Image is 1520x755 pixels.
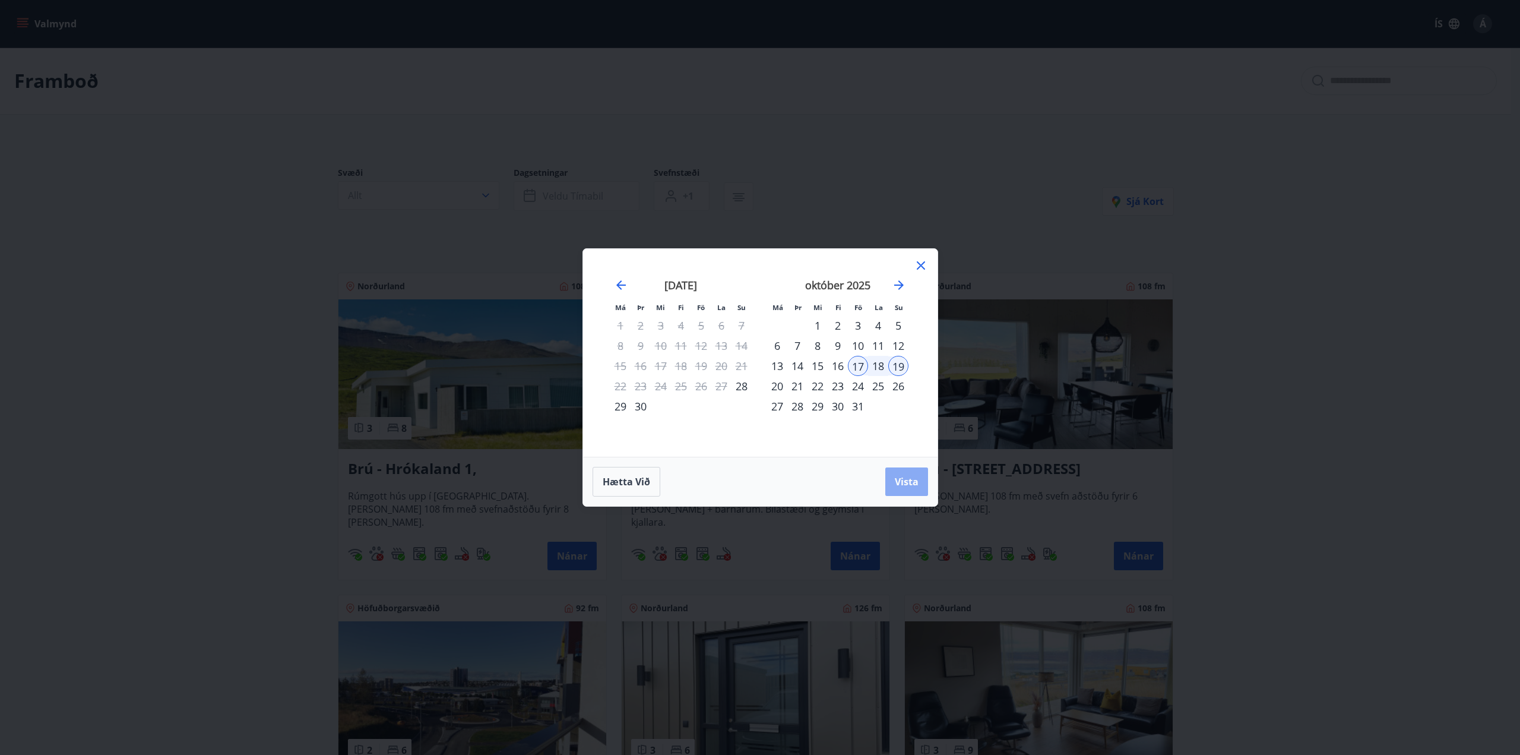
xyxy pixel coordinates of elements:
small: Fö [697,303,705,312]
small: La [875,303,883,312]
td: Choose miðvikudagur, 8. október 2025 as your check-in date. It’s available. [807,336,828,356]
td: Not available. miðvikudagur, 3. september 2025 [651,315,671,336]
div: 22 [807,376,828,396]
div: 14 [787,356,807,376]
div: 7 [787,336,807,356]
td: Choose mánudagur, 27. október 2025 as your check-in date. It’s available. [767,396,787,416]
td: Choose mánudagur, 29. september 2025 as your check-in date. It’s available. [610,396,631,416]
td: Choose sunnudagur, 12. október 2025 as your check-in date. It’s available. [888,336,908,356]
td: Choose föstudagur, 31. október 2025 as your check-in date. It’s available. [848,396,868,416]
td: Choose þriðjudagur, 28. október 2025 as your check-in date. It’s available. [787,396,807,416]
td: Not available. miðvikudagur, 17. september 2025 [651,356,671,376]
td: Choose miðvikudagur, 22. október 2025 as your check-in date. It’s available. [807,376,828,396]
td: Not available. laugardagur, 13. september 2025 [711,336,731,356]
td: Not available. þriðjudagur, 23. september 2025 [631,376,651,396]
td: Not available. sunnudagur, 7. september 2025 [731,315,752,336]
small: Fi [835,303,841,312]
td: Selected as end date. sunnudagur, 19. október 2025 [888,356,908,376]
div: 29 [807,396,828,416]
div: 20 [767,376,787,396]
small: Má [615,303,626,312]
small: Su [737,303,746,312]
div: Calendar [597,263,923,443]
div: 29 [610,396,631,416]
td: Choose fimmtudagur, 30. október 2025 as your check-in date. It’s available. [828,396,848,416]
td: Not available. laugardagur, 27. september 2025 [711,376,731,396]
td: Not available. miðvikudagur, 10. september 2025 [651,336,671,356]
small: Þr [794,303,802,312]
td: Selected. laugardagur, 18. október 2025 [868,356,888,376]
strong: [DATE] [664,278,697,292]
small: Fö [854,303,862,312]
div: 13 [767,356,787,376]
div: 8 [807,336,828,356]
td: Choose mánudagur, 6. október 2025 as your check-in date. It’s available. [767,336,787,356]
td: Choose þriðjudagur, 7. október 2025 as your check-in date. It’s available. [787,336,807,356]
small: Mi [656,303,665,312]
small: Þr [637,303,644,312]
td: Choose þriðjudagur, 30. september 2025 as your check-in date. It’s available. [631,396,651,416]
td: Choose miðvikudagur, 29. október 2025 as your check-in date. It’s available. [807,396,828,416]
span: Hætta við [603,475,650,488]
td: Not available. mánudagur, 22. september 2025 [610,376,631,396]
td: Choose fimmtudagur, 23. október 2025 as your check-in date. It’s available. [828,376,848,396]
div: 27 [767,396,787,416]
div: 2 [828,315,848,336]
strong: október 2025 [805,278,870,292]
button: Hætta við [593,467,660,497]
div: 21 [787,376,807,396]
div: 24 [848,376,868,396]
div: Move backward to switch to the previous month. [614,278,628,292]
div: 25 [868,376,888,396]
small: Má [772,303,783,312]
div: 30 [631,396,651,416]
td: Not available. laugardagur, 20. september 2025 [711,356,731,376]
td: Not available. fimmtudagur, 18. september 2025 [671,356,691,376]
div: 6 [767,336,787,356]
td: Choose fimmtudagur, 16. október 2025 as your check-in date. It’s available. [828,356,848,376]
div: 28 [787,396,807,416]
div: 12 [888,336,908,356]
td: Choose sunnudagur, 28. september 2025 as your check-in date. It’s available. [731,376,752,396]
td: Choose laugardagur, 4. október 2025 as your check-in date. It’s available. [868,315,888,336]
div: 30 [828,396,848,416]
td: Choose mánudagur, 13. október 2025 as your check-in date. It’s available. [767,356,787,376]
button: Vista [885,467,928,496]
td: Choose föstudagur, 10. október 2025 as your check-in date. It’s available. [848,336,868,356]
td: Not available. fimmtudagur, 11. september 2025 [671,336,691,356]
td: Not available. föstudagur, 19. september 2025 [691,356,711,376]
div: 15 [807,356,828,376]
div: 16 [828,356,848,376]
td: Choose miðvikudagur, 15. október 2025 as your check-in date. It’s available. [807,356,828,376]
td: Choose fimmtudagur, 2. október 2025 as your check-in date. It’s available. [828,315,848,336]
small: Mi [813,303,822,312]
td: Choose fimmtudagur, 9. október 2025 as your check-in date. It’s available. [828,336,848,356]
td: Not available. föstudagur, 12. september 2025 [691,336,711,356]
div: 17 [848,356,868,376]
div: 28 [731,376,752,396]
td: Choose föstudagur, 3. október 2025 as your check-in date. It’s available. [848,315,868,336]
span: Vista [895,475,919,488]
td: Not available. sunnudagur, 14. september 2025 [731,336,752,356]
td: Choose laugardagur, 11. október 2025 as your check-in date. It’s available. [868,336,888,356]
div: 31 [848,396,868,416]
td: Choose föstudagur, 24. október 2025 as your check-in date. It’s available. [848,376,868,396]
td: Choose sunnudagur, 26. október 2025 as your check-in date. It’s available. [888,376,908,396]
div: 19 [888,356,908,376]
div: 1 [807,315,828,336]
td: Not available. föstudagur, 26. september 2025 [691,376,711,396]
td: Selected as start date. föstudagur, 17. október 2025 [848,356,868,376]
small: Fi [678,303,684,312]
td: Choose sunnudagur, 5. október 2025 as your check-in date. It’s available. [888,315,908,336]
td: Not available. mánudagur, 1. september 2025 [610,315,631,336]
td: Not available. föstudagur, 5. september 2025 [691,315,711,336]
td: Not available. mánudagur, 15. september 2025 [610,356,631,376]
td: Not available. miðvikudagur, 24. september 2025 [651,376,671,396]
td: Not available. fimmtudagur, 25. september 2025 [671,376,691,396]
small: Su [895,303,903,312]
small: La [717,303,726,312]
td: Not available. þriðjudagur, 9. september 2025 [631,336,651,356]
td: Not available. þriðjudagur, 2. september 2025 [631,315,651,336]
td: Not available. laugardagur, 6. september 2025 [711,315,731,336]
div: 10 [848,336,868,356]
